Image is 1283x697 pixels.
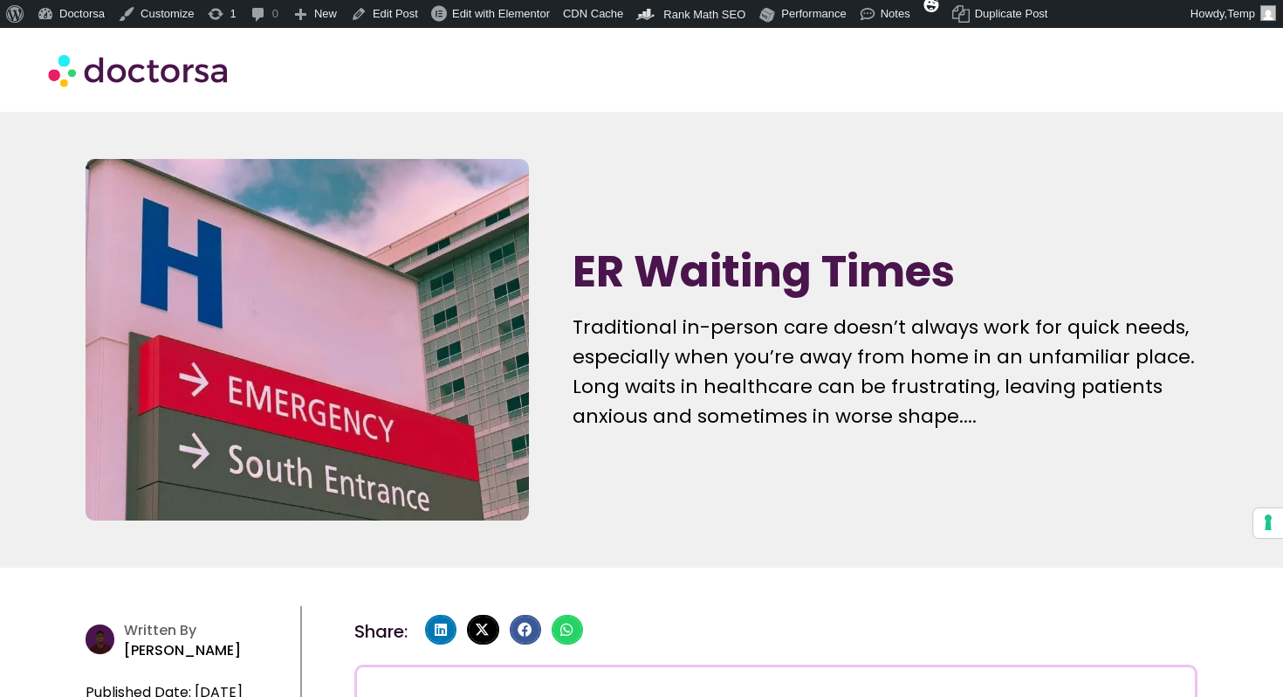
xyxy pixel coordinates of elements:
[573,248,1197,295] h1: ER Waiting Times
[124,622,292,638] h4: Written By
[573,313,1197,431] div: Traditional in-person care doesn’t always work for quick needs, especially when you’re away from ...
[510,615,541,645] div: Share on facebook
[552,615,583,645] div: Share on whatsapp
[1253,508,1283,538] button: Your consent preferences for tracking technologies
[467,615,498,645] div: Share on x-twitter
[425,615,456,645] div: Share on linkedin
[663,8,745,21] span: Rank Math SEO
[1227,7,1255,20] span: Temp
[452,7,550,20] span: Edit with Elementor
[124,638,292,663] p: [PERSON_NAME]
[354,623,408,640] h4: Share:
[86,625,114,653] img: author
